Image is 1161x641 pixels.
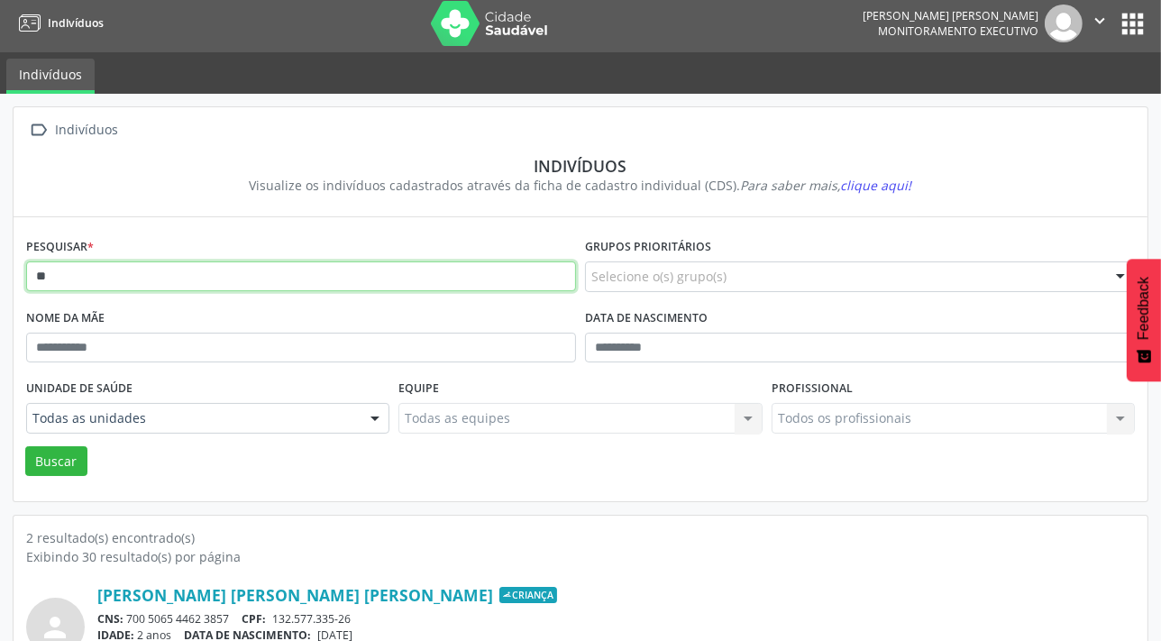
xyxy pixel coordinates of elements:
label: Unidade de saúde [26,375,133,403]
i:  [1090,11,1110,31]
button: Buscar [25,446,87,477]
i:  [26,117,52,143]
span: CNS: [97,611,123,627]
span: CPF: [242,611,267,627]
label: Profissional [772,375,853,403]
div: Visualize os indivíduos cadastrados através da ficha de cadastro individual (CDS). [39,176,1122,195]
div: 700 5065 4462 3857 [97,611,1135,627]
label: Pesquisar [26,234,94,261]
span: Monitoramento Executivo [878,23,1038,39]
div: 2 resultado(s) encontrado(s) [26,528,1135,547]
img: img [1045,5,1083,42]
i: Para saber mais, [741,177,912,194]
span: Feedback [1136,277,1152,340]
div: Exibindo 30 resultado(s) por página [26,547,1135,566]
div: Indivíduos [39,156,1122,176]
span: 132.577.335-26 [272,611,351,627]
span: Selecione o(s) grupo(s) [591,267,727,286]
a:  Indivíduos [26,117,122,143]
label: Nome da mãe [26,305,105,333]
button: Feedback - Mostrar pesquisa [1127,259,1161,381]
label: Data de nascimento [585,305,708,333]
a: Indivíduos [6,59,95,94]
a: [PERSON_NAME] [PERSON_NAME] [PERSON_NAME] [97,585,493,605]
span: Indivíduos [48,15,104,31]
span: Todas as unidades [32,409,352,427]
div: [PERSON_NAME] [PERSON_NAME] [863,8,1038,23]
button:  [1083,5,1117,42]
a: Indivíduos [13,8,104,38]
label: Grupos prioritários [585,234,711,261]
span: clique aqui! [841,177,912,194]
label: Equipe [398,375,439,403]
span: Criança [499,587,557,603]
button: apps [1117,8,1148,40]
div: Indivíduos [52,117,122,143]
